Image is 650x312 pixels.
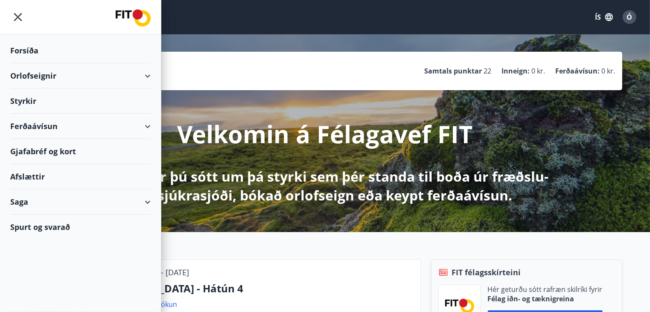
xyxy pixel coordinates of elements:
p: Hér geturðu sótt rafræn skilríki fyrir [488,285,603,294]
div: Forsíða [10,38,151,63]
p: Hér getur þú sótt um þá styrki sem þér standa til boða úr fræðslu- og sjúkrasjóði, bókað orlofsei... [100,167,551,205]
p: [DATE] - [DATE] [136,267,189,278]
button: ÍS [590,9,618,25]
p: Félag iðn- og tæknigreina [488,294,603,303]
div: Gjafabréf og kort [10,139,151,164]
p: Ferðaávísun : [556,66,600,76]
div: Spurt og svarað [10,215,151,239]
p: Velkomin á Félagavef FIT [178,118,473,150]
button: menu [10,9,26,25]
div: Orlofseignir [10,63,151,88]
div: Afslættir [10,164,151,189]
span: 0 kr. [602,66,615,76]
span: 22 [484,66,492,76]
p: Inneign : [502,66,530,76]
div: Ferðaávísun [10,114,151,139]
a: Sjá bókun [146,300,178,309]
img: union_logo [116,9,151,26]
div: Styrkir [10,88,151,114]
button: Ó [619,7,640,27]
span: 0 kr. [532,66,545,76]
div: Saga [10,189,151,215]
p: Samtals punktar [425,66,482,76]
span: FIT félagsskírteini [452,267,521,278]
p: [GEOGRAPHIC_DATA] - Hátún 4 [91,281,414,296]
span: Ó [627,12,633,22]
